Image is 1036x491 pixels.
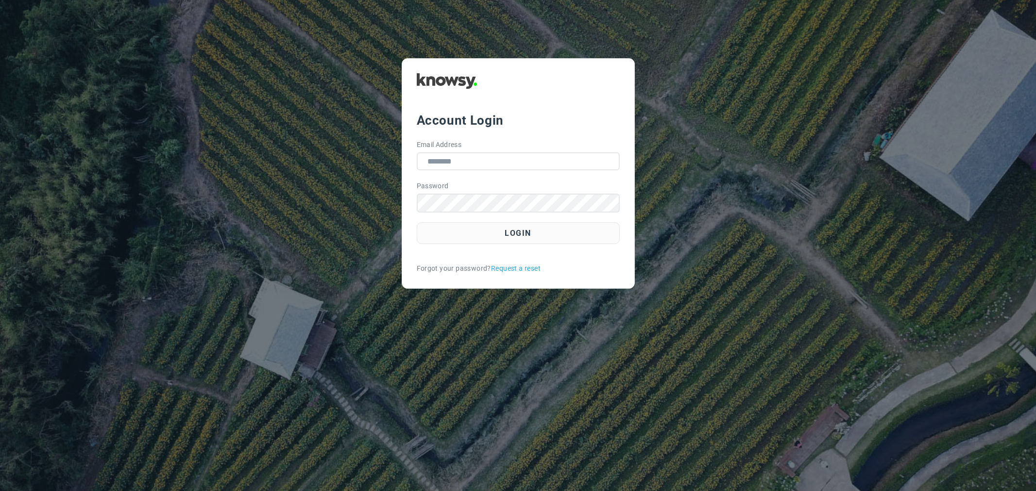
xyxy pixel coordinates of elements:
[417,140,462,150] label: Email Address
[417,263,620,274] div: Forgot your password?
[417,112,620,129] div: Account Login
[491,263,541,274] a: Request a reset
[417,222,620,244] button: Login
[417,181,449,191] label: Password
